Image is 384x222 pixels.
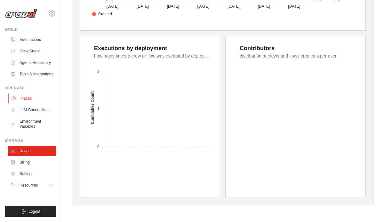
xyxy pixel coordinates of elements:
[8,146,56,156] a: Usage
[20,183,38,188] span: Resources
[167,4,179,9] tspan: [DATE]
[8,157,56,167] a: Billing
[97,69,100,73] tspan: 2
[5,86,56,91] div: Operate
[90,91,95,124] text: Cumulative Count
[5,9,37,18] img: Logo
[8,180,56,190] button: Resources
[5,206,56,217] button: Logout
[8,93,57,103] a: Traces
[5,27,56,32] div: Build
[8,57,56,68] a: Agents Repository
[228,4,240,9] tspan: [DATE]
[97,145,100,149] tspan: 0
[92,11,112,17] span: Created
[137,4,149,9] tspan: [DATE]
[197,4,209,9] tspan: [DATE]
[8,46,56,56] a: Crew Studio
[258,4,270,9] tspan: [DATE]
[28,209,40,214] span: Logout
[8,34,56,45] a: Automations
[8,116,56,132] a: Environment Variables
[8,105,56,115] a: LLM Connections
[94,44,167,53] div: Executions by deployment
[8,169,56,179] a: Settings
[5,138,56,143] div: Manage
[240,44,275,53] div: Contributors
[8,69,56,79] a: Tools & Integrations
[94,53,212,59] dt: how many times a crew or flow was executed by deployment
[97,107,100,111] tspan: 1
[288,4,300,9] tspan: [DATE]
[107,4,119,9] tspan: [DATE]
[240,53,358,59] dt: distribution of crews and flows creations per user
